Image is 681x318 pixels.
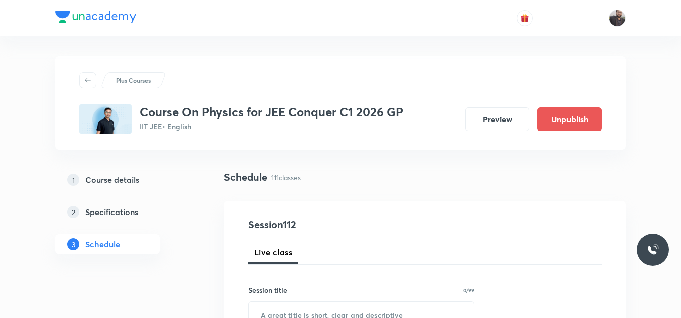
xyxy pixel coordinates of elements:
p: 111 classes [271,172,301,183]
span: Live class [254,246,292,258]
a: 1Course details [55,170,192,190]
button: Preview [465,107,529,131]
img: Vishal Choudhary [609,10,626,27]
p: 1 [67,174,79,186]
p: IIT JEE • English [140,121,403,132]
h5: Schedule [85,238,120,250]
img: B5C60B64-5085-49FC-AEB2-0E28CF1E4889_plus.png [79,104,132,134]
p: 2 [67,206,79,218]
button: avatar [517,10,533,26]
h6: Session title [248,285,287,295]
p: 0/99 [463,288,474,293]
img: avatar [520,14,529,23]
p: Plus Courses [116,76,151,85]
a: Company Logo [55,11,136,26]
img: Company Logo [55,11,136,23]
h4: Schedule [224,170,267,185]
h3: Course On Physics for JEE Conquer C1 2026 GP [140,104,403,119]
h5: Course details [85,174,139,186]
a: 2Specifications [55,202,192,222]
img: ttu [647,244,659,256]
h5: Specifications [85,206,138,218]
button: Unpublish [537,107,602,131]
p: 3 [67,238,79,250]
h4: Session 112 [248,217,431,232]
